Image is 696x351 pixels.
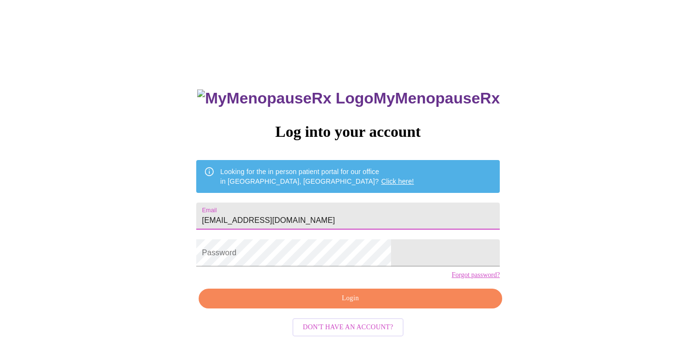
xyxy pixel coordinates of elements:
[451,271,500,279] a: Forgot password?
[210,292,491,305] span: Login
[197,89,373,107] img: MyMenopauseRx Logo
[292,318,404,337] button: Don't have an account?
[381,177,414,185] a: Click here!
[199,289,502,308] button: Login
[197,89,500,107] h3: MyMenopauseRx
[303,322,393,334] span: Don't have an account?
[290,322,406,331] a: Don't have an account?
[220,163,414,190] div: Looking for the in person patient portal for our office in [GEOGRAPHIC_DATA], [GEOGRAPHIC_DATA]?
[196,123,500,141] h3: Log into your account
